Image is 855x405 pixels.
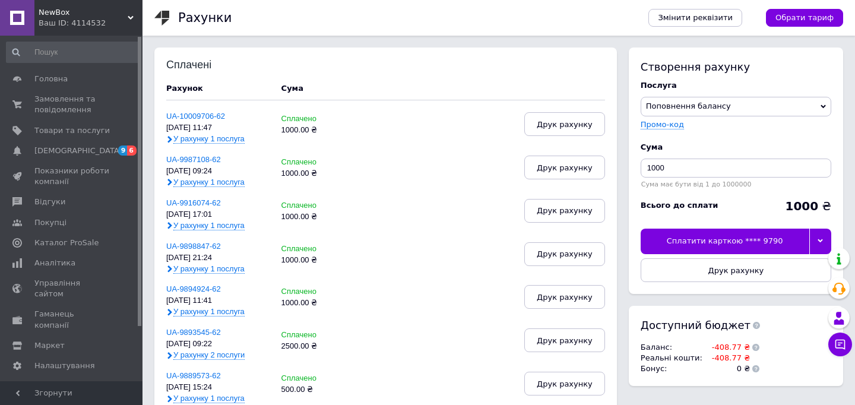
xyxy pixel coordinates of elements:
h1: Рахунки [178,11,232,25]
input: Пошук [6,42,140,63]
span: Показники роботи компанії [34,166,110,187]
span: Замовлення та повідомлення [34,94,110,115]
span: Маркет [34,340,65,351]
span: Поповнення балансу [646,102,731,110]
span: Друк рахунку [537,120,593,129]
div: 1000.00 ₴ [281,299,351,308]
a: UA-9898847-62 [166,242,221,251]
div: Сума має бути від 1 до 1000000 [641,181,831,188]
div: Послуга [641,80,831,91]
div: 1000.00 ₴ [281,256,351,265]
button: Друк рахунку [524,372,605,395]
div: Сплачено [281,115,351,124]
span: Відгуки [34,197,65,207]
div: Сплачені [166,59,244,71]
div: Ваш ID: 4114532 [39,18,142,29]
a: Змінити реквізити [648,9,742,27]
button: Друк рахунку [524,156,605,179]
div: [DATE] 09:22 [166,340,270,349]
span: Друк рахунку [537,206,593,215]
div: [DATE] 17:01 [166,210,270,219]
span: У рахунку 1 послуга [173,394,245,403]
span: [DEMOGRAPHIC_DATA] [34,145,122,156]
div: Сплачено [281,287,351,296]
button: Друк рахунку [524,242,605,266]
span: Управління сайтом [34,278,110,299]
span: Головна [34,74,68,84]
td: Бонус : [641,363,705,374]
td: Баланс : [641,342,705,353]
span: У рахунку 1 послуга [173,134,245,144]
td: 0 ₴ [705,363,750,374]
span: У рахунку 1 послуга [173,178,245,187]
div: Сплачено [281,331,351,340]
span: Налаштування [34,360,95,371]
button: Друк рахунку [524,199,605,223]
div: [DATE] 09:24 [166,167,270,176]
button: Друк рахунку [524,285,605,309]
div: ₴ [785,200,831,212]
div: [DATE] 11:41 [166,296,270,305]
a: UA-9894924-62 [166,284,221,293]
span: Каталог ProSale [34,238,99,248]
a: UA-9916074-62 [166,198,221,207]
button: Чат з покупцем [828,333,852,356]
span: У рахунку 1 послуга [173,264,245,274]
span: Товари та послуги [34,125,110,136]
div: Сплатити карткою **** 9790 [641,229,809,254]
span: Друк рахунку [537,379,593,388]
div: 1000.00 ₴ [281,213,351,222]
div: Сплачено [281,374,351,383]
span: Друк рахунку [537,163,593,172]
span: У рахунку 1 послуга [173,307,245,317]
div: 2500.00 ₴ [281,342,351,351]
div: Cума [281,83,303,94]
span: Друк рахунку [537,293,593,302]
div: [DATE] 11:47 [166,124,270,132]
span: Друк рахунку [708,266,764,275]
span: У рахунку 1 послуга [173,221,245,230]
span: 9 [118,145,128,156]
span: Друк рахунку [537,336,593,345]
label: Промо-код [641,120,684,129]
b: 1000 [785,199,818,213]
div: [DATE] 21:24 [166,254,270,262]
div: Створення рахунку [641,59,831,74]
div: [DATE] 15:24 [166,383,270,392]
a: UA-10009706-62 [166,112,225,121]
button: Друк рахунку [524,112,605,136]
div: Рахунок [166,83,270,94]
a: Обрати тариф [766,9,843,27]
a: UA-9987108-62 [166,155,221,164]
div: Cума [641,142,831,153]
div: 500.00 ₴ [281,385,351,394]
span: Доступний бюджет [641,318,750,333]
div: Сплачено [281,201,351,210]
td: Реальні кошти : [641,353,705,363]
td: -408.77 ₴ [705,353,750,363]
span: Змінити реквізити [658,12,733,23]
input: Введіть суму [641,159,831,178]
span: У рахунку 2 послуги [173,350,245,360]
div: 1000.00 ₴ [281,169,351,178]
span: 6 [127,145,137,156]
span: NewBox [39,7,128,18]
a: UA-9889573-62 [166,371,221,380]
span: Обрати тариф [775,12,834,23]
span: Покупці [34,217,66,228]
a: UA-9893545-62 [166,328,221,337]
div: 1000.00 ₴ [281,126,351,135]
span: Друк рахунку [537,249,593,258]
span: Аналітика [34,258,75,268]
span: Гаманець компанії [34,309,110,330]
td: -408.77 ₴ [705,342,750,353]
div: Всього до сплати [641,200,718,211]
button: Друк рахунку [524,328,605,352]
button: Друк рахунку [641,258,831,282]
div: Сплачено [281,158,351,167]
div: Сплачено [281,245,351,254]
